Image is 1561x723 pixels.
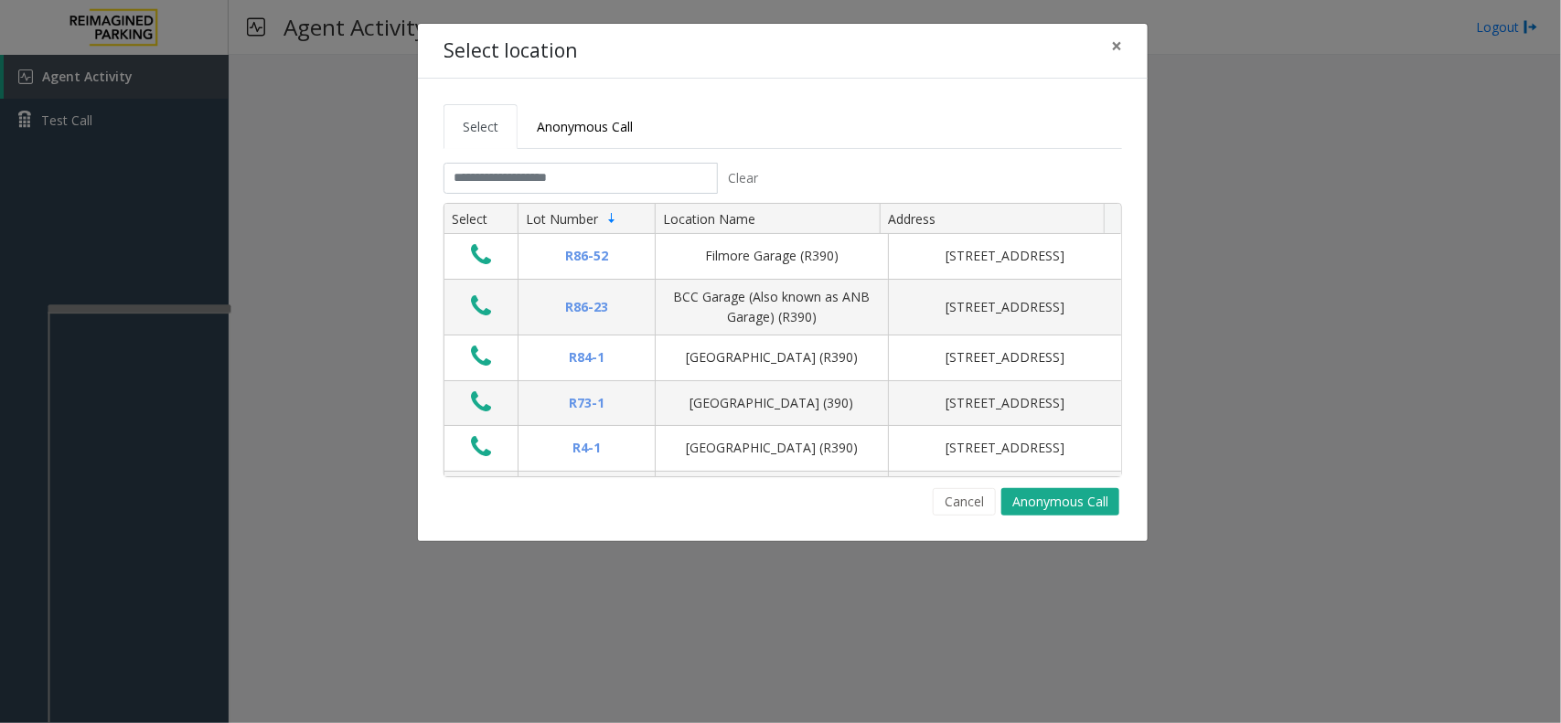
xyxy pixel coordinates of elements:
[1111,33,1122,58] span: ×
[529,438,644,458] div: R4-1
[900,297,1110,317] div: [STREET_ADDRESS]
[526,210,598,228] span: Lot Number
[900,393,1110,413] div: [STREET_ADDRESS]
[444,204,1121,476] div: Data table
[537,118,633,135] span: Anonymous Call
[933,488,996,516] button: Cancel
[1098,24,1135,69] button: Close
[529,246,644,266] div: R86-52
[667,438,877,458] div: [GEOGRAPHIC_DATA] (R390)
[667,246,877,266] div: Filmore Garage (R390)
[529,347,644,367] div: R84-1
[463,118,498,135] span: Select
[900,347,1110,367] div: [STREET_ADDRESS]
[900,246,1110,266] div: [STREET_ADDRESS]
[663,210,755,228] span: Location Name
[667,393,877,413] div: [GEOGRAPHIC_DATA] (390)
[529,297,644,317] div: R86-23
[444,104,1122,149] ul: Tabs
[667,287,877,328] div: BCC Garage (Also known as ANB Garage) (R390)
[1001,488,1119,516] button: Anonymous Call
[667,347,877,367] div: [GEOGRAPHIC_DATA] (R390)
[888,210,936,228] span: Address
[718,163,769,194] button: Clear
[529,393,644,413] div: R73-1
[900,438,1110,458] div: [STREET_ADDRESS]
[444,204,518,235] th: Select
[444,37,577,66] h4: Select location
[604,211,619,226] span: Sortable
